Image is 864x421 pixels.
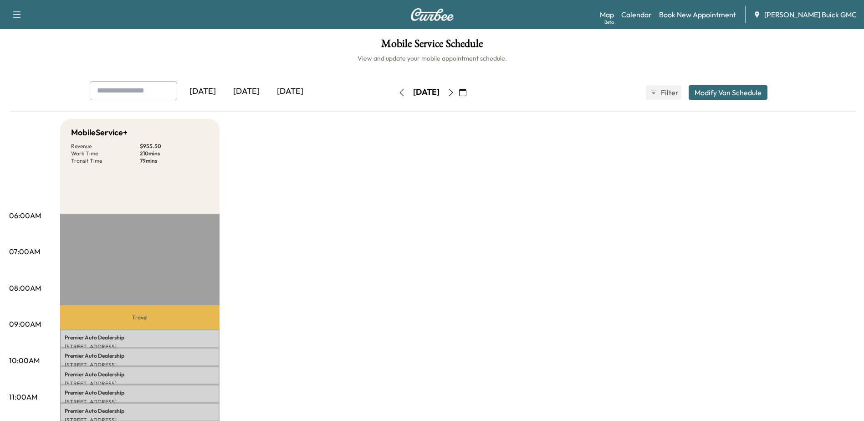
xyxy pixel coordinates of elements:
[65,380,215,387] p: [STREET_ADDRESS]
[621,9,652,20] a: Calendar
[140,150,209,157] p: 210 mins
[71,150,140,157] p: Work Time
[225,81,268,102] div: [DATE]
[9,282,41,293] p: 08:00AM
[9,391,37,402] p: 11:00AM
[65,361,215,369] p: [STREET_ADDRESS]
[9,246,40,257] p: 07:00AM
[9,210,41,221] p: 06:00AM
[9,318,41,329] p: 09:00AM
[181,81,225,102] div: [DATE]
[60,305,220,329] p: Travel
[661,87,677,98] span: Filter
[413,87,440,98] div: [DATE]
[410,8,454,21] img: Curbee Logo
[71,126,128,139] h5: MobileService+
[268,81,312,102] div: [DATE]
[140,143,209,150] p: $ 955.50
[600,9,614,20] a: MapBeta
[65,334,215,341] p: Premier Auto Dealership
[71,157,140,164] p: Transit Time
[65,389,215,396] p: Premier Auto Dealership
[65,343,215,350] p: [STREET_ADDRESS]
[9,54,855,63] h6: View and update your mobile appointment schedule.
[9,38,855,54] h1: Mobile Service Schedule
[659,9,736,20] a: Book New Appointment
[71,143,140,150] p: Revenue
[65,371,215,378] p: Premier Auto Dealership
[140,157,209,164] p: 79 mins
[646,85,681,100] button: Filter
[65,352,215,359] p: Premier Auto Dealership
[65,398,215,406] p: [STREET_ADDRESS]
[764,9,857,20] span: [PERSON_NAME] Buick GMC
[9,355,40,366] p: 10:00AM
[65,407,215,415] p: Premier Auto Dealership
[689,85,767,100] button: Modify Van Schedule
[604,19,614,26] div: Beta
